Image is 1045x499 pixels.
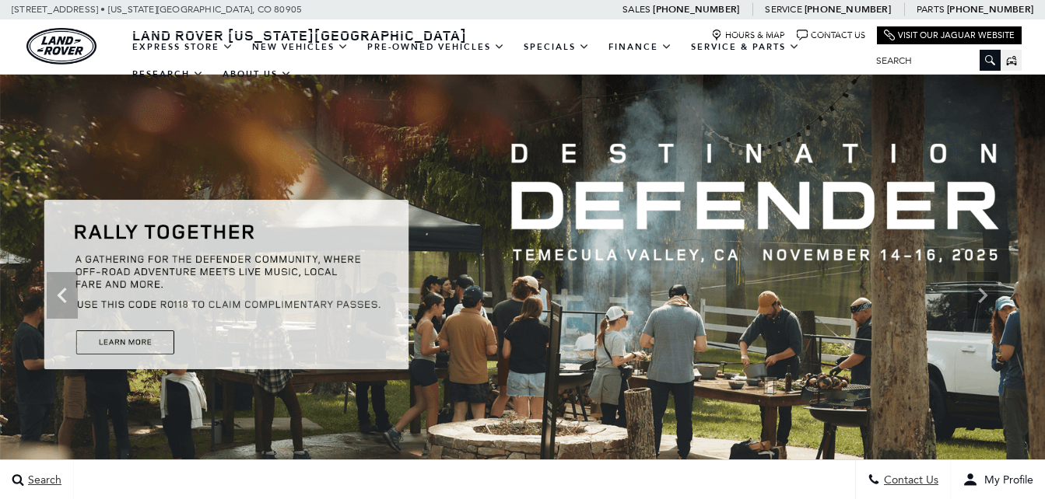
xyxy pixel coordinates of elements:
a: New Vehicles [243,33,358,61]
input: Search [864,51,1001,70]
img: Land Rover [26,28,96,65]
span: Parts [917,4,945,15]
span: Sales [622,4,650,15]
a: [PHONE_NUMBER] [653,3,739,16]
a: [STREET_ADDRESS] • [US_STATE][GEOGRAPHIC_DATA], CO 80905 [12,4,302,15]
a: Research [123,61,213,88]
span: Search [24,473,61,487]
a: Service & Parts [682,33,809,61]
button: user-profile-menu [951,460,1045,499]
span: Land Rover [US_STATE][GEOGRAPHIC_DATA] [132,26,467,44]
nav: Main Navigation [123,33,864,88]
a: Visit Our Jaguar Website [884,30,1015,41]
a: About Us [213,61,301,88]
a: Finance [599,33,682,61]
span: Service [765,4,801,15]
span: Contact Us [880,473,938,487]
a: land-rover [26,28,96,65]
a: [PHONE_NUMBER] [805,3,891,16]
a: Land Rover [US_STATE][GEOGRAPHIC_DATA] [123,26,476,44]
a: Hours & Map [711,30,785,41]
span: My Profile [978,473,1033,487]
a: Contact Us [797,30,865,41]
a: Specials [514,33,599,61]
a: [PHONE_NUMBER] [947,3,1033,16]
a: EXPRESS STORE [123,33,243,61]
a: Pre-Owned Vehicles [358,33,514,61]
